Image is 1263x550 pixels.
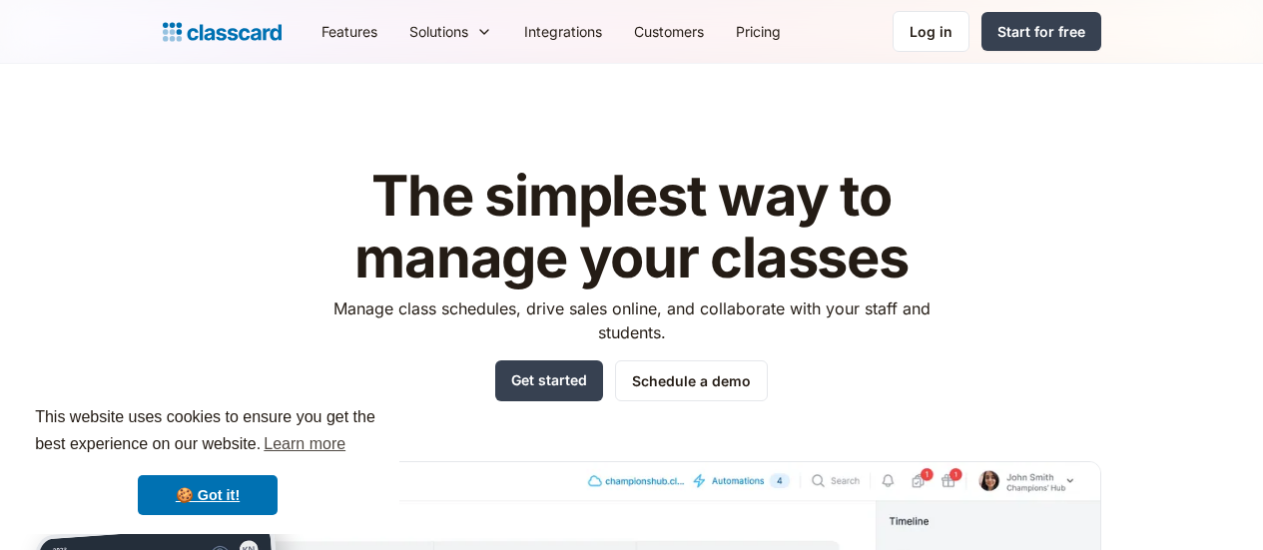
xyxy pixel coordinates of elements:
a: Log in [893,11,969,52]
div: Solutions [393,9,508,54]
a: Start for free [981,12,1101,51]
div: Solutions [409,21,468,42]
div: Start for free [997,21,1085,42]
h1: The simplest way to manage your classes [315,166,948,288]
a: Schedule a demo [615,360,768,401]
a: Customers [618,9,720,54]
div: cookieconsent [16,386,399,534]
a: Get started [495,360,603,401]
a: Integrations [508,9,618,54]
a: Pricing [720,9,797,54]
div: Log in [910,21,952,42]
a: dismiss cookie message [138,475,278,515]
p: Manage class schedules, drive sales online, and collaborate with your staff and students. [315,296,948,344]
span: This website uses cookies to ensure you get the best experience on our website. [35,405,380,459]
a: Features [306,9,393,54]
a: learn more about cookies [261,429,348,459]
a: home [163,18,282,46]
